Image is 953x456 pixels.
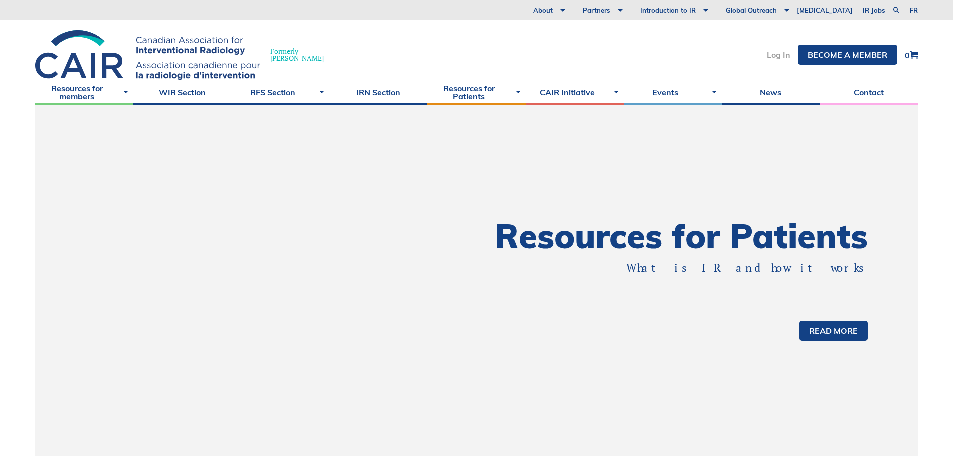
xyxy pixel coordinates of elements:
[427,80,525,105] a: Resources for Patients
[133,80,231,105] a: WIR Section
[820,80,918,105] a: Contact
[910,7,918,14] a: fr
[35,80,133,105] a: Resources for members
[767,51,790,59] a: Log In
[477,219,868,253] h1: Resources for Patients
[512,260,868,276] p: What is IR and how it works
[329,80,427,105] a: IRN Section
[799,321,868,341] a: Read more
[231,80,329,105] a: RFS Section
[35,30,260,80] img: CIRA
[905,51,918,59] a: 0
[798,45,897,65] a: Become a member
[526,80,624,105] a: CAIR Initiative
[722,80,820,105] a: News
[270,48,324,62] span: Formerly [PERSON_NAME]
[624,80,722,105] a: Events
[35,30,334,80] a: Formerly[PERSON_NAME]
